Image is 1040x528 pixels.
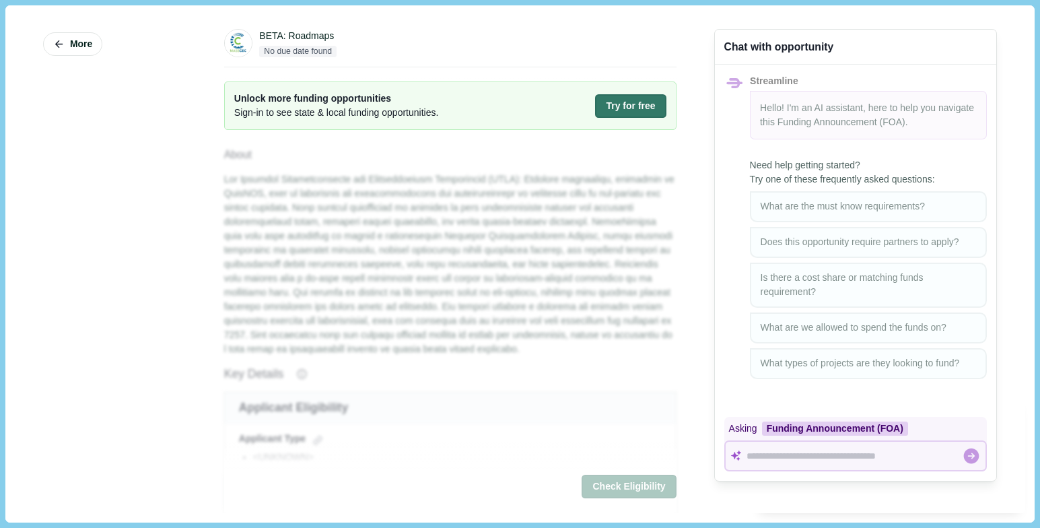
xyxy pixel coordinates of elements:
[724,417,987,440] div: Asking
[750,75,798,86] span: Streamline
[595,94,666,118] button: Try for free
[225,30,252,57] img: MASSCEC.jpeg
[582,475,676,499] button: Check Eligibility
[234,92,439,106] span: Unlock more funding opportunities
[70,38,92,50] span: More
[762,422,908,436] div: Funding Announcement (FOA)
[777,117,905,127] span: Funding Announcement (FOA)
[724,39,834,55] div: Chat with opportunity
[234,106,439,120] span: Sign-in to see state & local funding opportunities.
[750,158,987,187] span: Need help getting started? Try one of these frequently asked questions:
[43,32,102,56] button: More
[259,46,337,58] span: No due date found
[760,102,974,127] span: Hello! I'm an AI assistant, here to help you navigate this .
[259,29,334,43] div: BETA: Roadmaps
